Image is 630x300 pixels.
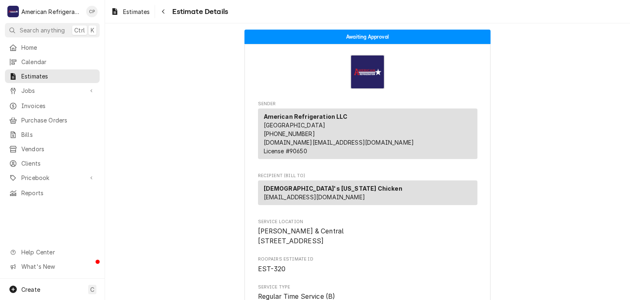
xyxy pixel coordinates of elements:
[258,180,477,208] div: Recipient (Bill To)
[21,116,96,125] span: Purchase Orders
[264,122,326,129] span: [GEOGRAPHIC_DATA]
[258,108,477,162] div: Sender
[264,113,348,120] strong: American Refrigeration LLC
[244,30,491,44] div: Status
[264,139,414,146] a: [DOMAIN_NAME][EMAIL_ADDRESS][DOMAIN_NAME]
[258,173,477,209] div: Estimate Recipient
[157,5,170,18] button: Navigate back
[21,189,96,197] span: Reports
[5,41,100,54] a: Home
[7,6,19,17] div: American Refrigeration LLC's Avatar
[258,264,477,274] span: Roopairs Estimate ID
[258,226,477,246] span: Service Location
[107,5,153,18] a: Estimates
[5,157,100,170] a: Clients
[5,245,100,259] a: Go to Help Center
[21,58,96,66] span: Calendar
[170,6,228,17] span: Estimate Details
[5,55,100,69] a: Calendar
[21,262,95,271] span: What's New
[264,194,365,201] span: [EMAIL_ADDRESS][DOMAIN_NAME]
[264,130,315,137] a: [PHONE_NUMBER]
[21,43,96,52] span: Home
[21,173,83,182] span: Pricebook
[258,265,286,273] span: EST-320
[74,26,85,35] span: Ctrl
[258,219,477,225] span: Service Location
[258,108,477,159] div: Sender
[21,159,96,168] span: Clients
[258,227,344,245] span: [PERSON_NAME] & Central [STREET_ADDRESS]
[21,7,82,16] div: American Refrigeration LLC
[258,101,477,163] div: Estimate Sender
[258,256,477,274] div: Roopairs Estimate ID
[21,86,83,95] span: Jobs
[21,286,40,293] span: Create
[21,130,96,139] span: Bills
[5,84,100,97] a: Go to Jobs
[86,6,98,17] div: CP
[5,99,100,113] a: Invoices
[21,72,96,81] span: Estimates
[21,145,96,153] span: Vendors
[21,102,96,110] span: Invoices
[346,34,389,39] span: Awaiting Approval
[123,7,150,16] span: Estimates
[264,185,402,192] strong: [DEMOGRAPHIC_DATA]'s [US_STATE] Chicken
[5,171,100,185] a: Go to Pricebook
[258,219,477,246] div: Service Location
[350,55,385,89] img: Logo
[258,180,477,205] div: Recipient (Bill To)
[264,148,307,155] span: License # 90650
[21,248,95,256] span: Help Center
[20,26,65,35] span: Search anything
[90,285,94,294] span: C
[5,128,100,141] a: Bills
[5,69,100,83] a: Estimates
[5,23,100,37] button: Search anythingCtrlK
[258,284,477,291] span: Service Type
[91,26,94,35] span: K
[258,256,477,263] span: Roopairs Estimate ID
[5,260,100,273] a: Go to What's New
[258,101,477,107] span: Sender
[258,173,477,179] span: Recipient (Bill To)
[5,186,100,200] a: Reports
[86,6,98,17] div: Cordel Pyle's Avatar
[5,113,100,127] a: Purchase Orders
[7,6,19,17] div: A
[5,142,100,156] a: Vendors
